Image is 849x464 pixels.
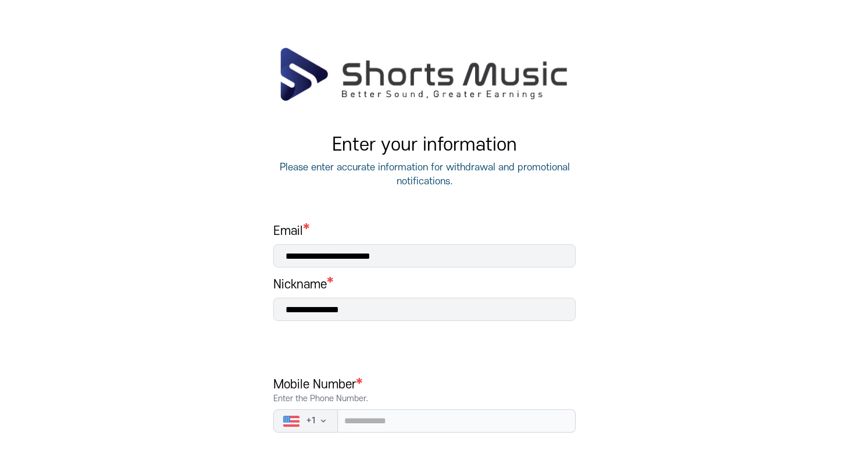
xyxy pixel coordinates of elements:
[273,377,576,405] h1: Mobile Number
[273,277,327,293] h1: Nickname
[273,393,576,405] p: Enter the Phone Number.
[273,223,576,240] h1: Email
[306,415,316,427] span: + 1
[279,47,570,102] img: ShortsMusic
[273,135,576,156] p: Enter your information
[273,160,576,188] p: Please enter accurate information for withdrawal and promotional notifications.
